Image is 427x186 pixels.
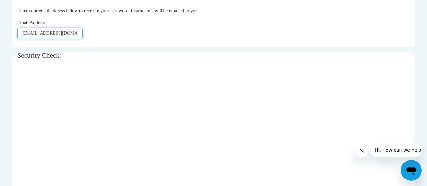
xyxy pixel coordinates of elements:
[401,160,422,181] iframe: Button to launch messaging window
[4,5,53,10] span: Hi. How can we help?
[17,52,61,59] span: Security Check:
[17,8,199,13] span: Enter your email address below to recreate your password. Instructions will be emailed to you.
[355,144,368,157] iframe: Close message
[371,143,422,157] iframe: Message from company
[17,20,45,25] span: Email Address
[17,28,83,39] input: Email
